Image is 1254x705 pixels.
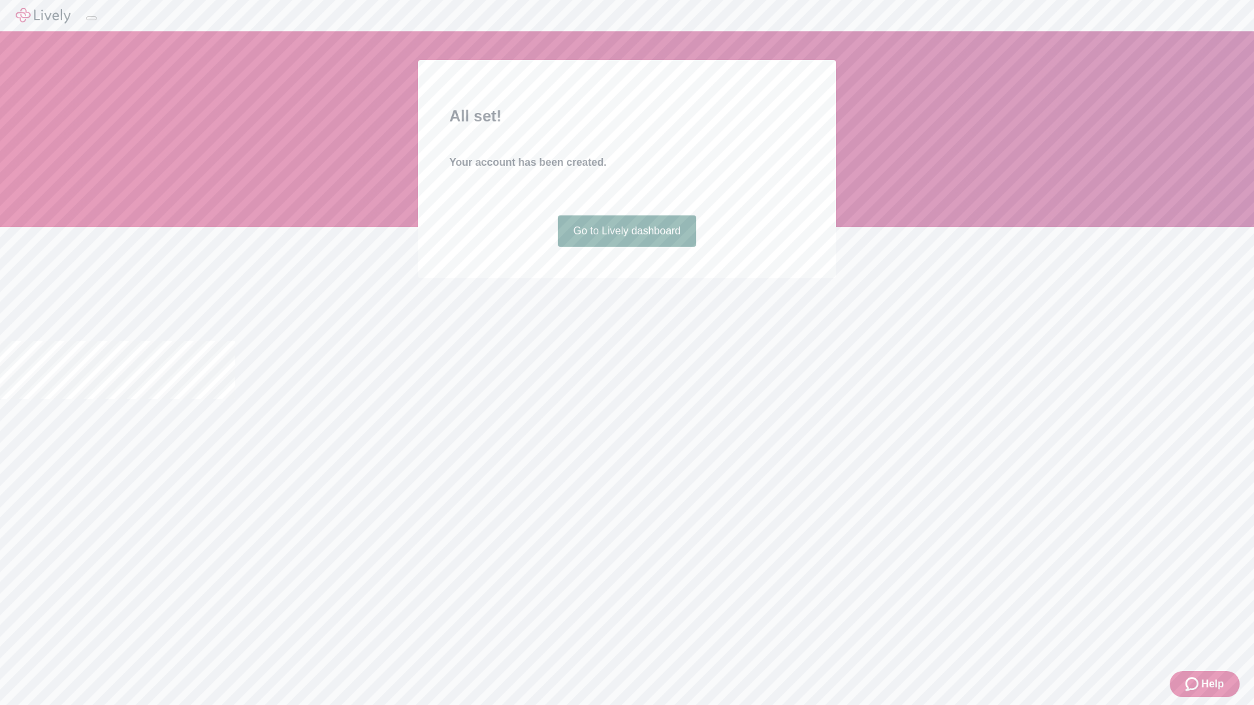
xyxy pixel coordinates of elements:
[449,155,805,170] h4: Your account has been created.
[558,215,697,247] a: Go to Lively dashboard
[16,8,71,23] img: Lively
[1170,671,1240,697] button: Zendesk support iconHelp
[449,104,805,128] h2: All set!
[1201,676,1224,692] span: Help
[86,16,97,20] button: Log out
[1185,676,1201,692] svg: Zendesk support icon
